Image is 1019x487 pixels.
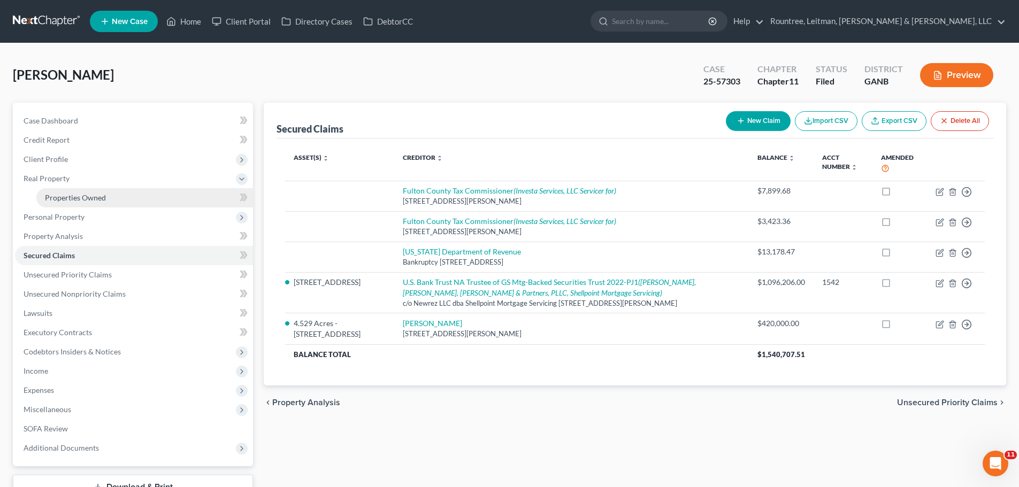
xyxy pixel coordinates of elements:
i: unfold_more [788,155,795,161]
a: [US_STATE] Department of Revenue [403,247,521,256]
div: [STREET_ADDRESS][PERSON_NAME] [403,227,740,237]
span: Unsecured Priority Claims [24,270,112,279]
a: DebtorCC [358,12,418,31]
span: 11 [789,76,799,86]
i: (Investa Services, LLC Servicer for) [514,217,616,226]
i: unfold_more [323,155,329,161]
div: $1,096,206.00 [757,277,805,288]
a: Fulton County Tax Commissioner(Investa Services, LLC Servicer for) [403,217,616,226]
div: Secured Claims [277,122,343,135]
button: Unsecured Priority Claims chevron_right [897,398,1006,407]
span: Executory Contracts [24,328,92,337]
span: Personal Property [24,212,85,221]
a: Executory Contracts [15,323,253,342]
i: chevron_right [998,398,1006,407]
span: Lawsuits [24,308,52,318]
div: Chapter [757,63,799,75]
div: [STREET_ADDRESS][PERSON_NAME] [403,329,740,339]
a: [PERSON_NAME] [403,319,462,328]
input: Search by name... [612,11,710,31]
span: Secured Claims [24,251,75,260]
span: SOFA Review [24,424,68,433]
span: Expenses [24,385,54,395]
button: chevron_left Property Analysis [264,398,340,407]
span: Income [24,366,48,375]
button: Delete All [931,111,989,131]
li: [STREET_ADDRESS] [294,277,386,288]
a: SOFA Review [15,419,253,438]
a: Home [161,12,206,31]
a: Balance unfold_more [757,153,795,161]
div: GANB [864,75,903,88]
th: Balance Total [285,344,749,364]
a: Acct Number unfold_more [822,153,857,171]
div: [STREET_ADDRESS][PERSON_NAME] [403,196,740,206]
a: Directory Cases [276,12,358,31]
span: Property Analysis [272,398,340,407]
a: Unsecured Nonpriority Claims [15,284,253,304]
span: Codebtors Insiders & Notices [24,347,121,356]
a: Creditor unfold_more [403,153,443,161]
div: 25-57303 [703,75,740,88]
div: Chapter [757,75,799,88]
a: Asset(s) unfold_more [294,153,329,161]
a: Export CSV [862,111,926,131]
a: Unsecured Priority Claims [15,265,253,284]
div: $7,899.68 [757,185,805,196]
button: Import CSV [795,111,857,131]
span: Real Property [24,174,70,183]
a: Lawsuits [15,304,253,323]
span: Unsecured Nonpriority Claims [24,289,126,298]
span: Miscellaneous [24,405,71,414]
span: Client Profile [24,154,68,164]
div: c/o Newrez LLC dba Shellpoint Mortgage Servicing [STREET_ADDRESS][PERSON_NAME] [403,298,740,308]
span: Properties Owned [45,193,106,202]
div: $420,000.00 [757,318,805,329]
a: Help [728,12,764,31]
button: Preview [920,63,993,87]
div: 1542 [822,277,864,288]
a: U.S. Bank Trust NA Trustee of GS Mtg-Backed Securities Trust 2022-PJ1([PERSON_NAME], [PERSON_NAME... [403,277,696,297]
i: unfold_more [851,164,857,171]
iframe: Intercom live chat [983,451,1008,476]
a: Properties Owned [36,188,253,207]
div: Status [816,63,847,75]
div: Bankruptcy [STREET_ADDRESS] [403,257,740,267]
a: Client Portal [206,12,276,31]
a: Case Dashboard [15,111,253,130]
span: Unsecured Priority Claims [897,398,998,407]
span: Case Dashboard [24,116,78,125]
i: chevron_left [264,398,272,407]
span: Credit Report [24,135,70,144]
a: Credit Report [15,130,253,150]
span: New Case [112,18,148,26]
i: (Investa Services, LLC Servicer for) [514,186,616,195]
i: unfold_more [436,155,443,161]
div: Case [703,63,740,75]
div: Filed [816,75,847,88]
a: Fulton County Tax Commissioner(Investa Services, LLC Servicer for) [403,186,616,195]
span: Additional Documents [24,443,99,452]
span: [PERSON_NAME] [13,67,114,82]
div: $13,178.47 [757,246,805,257]
span: Property Analysis [24,231,83,241]
a: Secured Claims [15,246,253,265]
div: District [864,63,903,75]
button: New Claim [726,111,791,131]
div: $3,423.36 [757,216,805,227]
li: 4.529 Acres - [STREET_ADDRESS] [294,318,386,339]
th: Amended [872,147,927,181]
span: 11 [1005,451,1017,459]
a: Property Analysis [15,227,253,246]
span: $1,540,707.51 [757,350,805,359]
a: Rountree, Leitman, [PERSON_NAME] & [PERSON_NAME], LLC [765,12,1006,31]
